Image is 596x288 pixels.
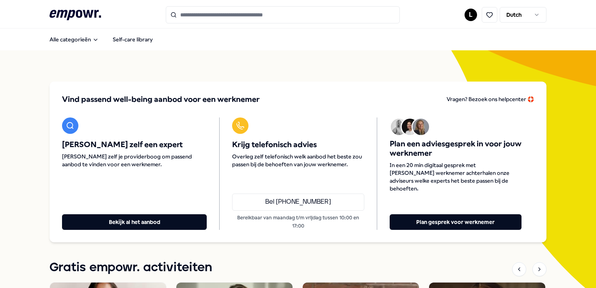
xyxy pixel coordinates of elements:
[465,9,477,21] button: L
[447,94,534,105] a: Vragen? Bezoek ons helpcenter 🛟
[447,96,534,102] span: Vragen? Bezoek ons helpcenter 🛟
[402,119,418,135] img: Avatar
[390,139,521,158] span: Plan een adviesgesprek in voor jouw werknemer
[43,32,105,47] button: Alle categorieën
[62,214,207,230] button: Bekijk al het aanbod
[413,119,429,135] img: Avatar
[390,214,521,230] button: Plan gesprek voor werknemer
[232,194,364,211] a: Bel [PHONE_NUMBER]
[166,6,400,23] input: Search for products, categories or subcategories
[232,214,364,230] p: Bereikbaar van maandag t/m vrijdag tussen 10:00 en 17:00
[43,32,159,47] nav: Main
[50,258,212,277] h1: Gratis empowr. activiteiten
[62,140,207,149] span: [PERSON_NAME] zelf een expert
[232,140,364,149] span: Krijg telefonisch advies
[390,161,521,192] span: In een 20 min digitaal gesprek met [PERSON_NAME] werknemer achterhalen onze adviseurs welke exper...
[62,153,207,168] span: [PERSON_NAME] zelf je providerboog om passend aanbod te vinden voor een werknemer.
[232,153,364,168] span: Overleg zelf telefonisch welk aanbod het beste zou passen bij de behoeften van jouw werknemer.
[391,119,407,135] img: Avatar
[62,94,260,105] span: Vind passend well-being aanbod voor een werknemer
[106,32,159,47] a: Self-care library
